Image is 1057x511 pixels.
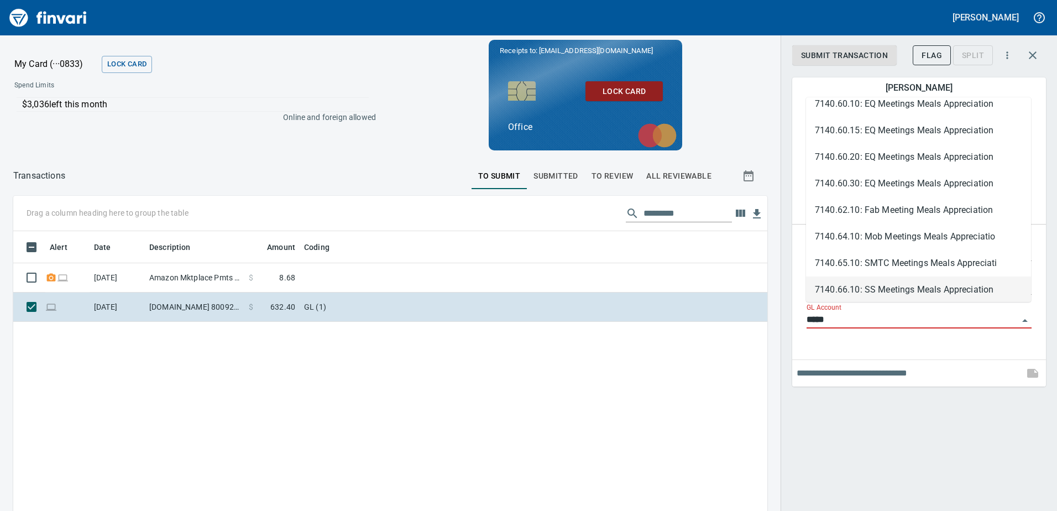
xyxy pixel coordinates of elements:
[27,207,189,218] p: Drag a column heading here to group the table
[50,241,82,254] span: Alert
[806,144,1031,170] li: 7140.60.20: EQ Meetings Meals Appreciation
[1019,42,1046,69] button: Close transaction
[279,272,295,283] span: 8.68
[792,45,897,66] button: Submit Transaction
[50,241,67,254] span: Alert
[1017,313,1033,328] button: Close
[57,274,69,281] span: Online transaction
[732,205,749,222] button: Choose columns to display
[249,301,253,312] span: $
[149,241,191,254] span: Description
[14,58,97,71] p: My Card (···0833)
[14,80,214,91] span: Spend Limits
[749,206,765,222] button: Download table
[145,293,244,322] td: [DOMAIN_NAME] 8009256278 [GEOGRAPHIC_DATA] [GEOGRAPHIC_DATA]
[592,169,634,183] span: To Review
[953,50,993,59] div: Transaction still pending, cannot split yet. It usually takes 2-3 days for a merchant to settle a...
[806,250,1031,277] li: 7140.65.10: SMTC Meetings Meals Appreciati
[90,263,145,293] td: [DATE]
[22,98,369,111] p: $3,036 left this month
[594,85,654,98] span: Lock Card
[145,263,244,293] td: Amazon Mktplace Pmts [DOMAIN_NAME][URL] WA
[913,45,951,66] button: Flag
[270,301,295,312] span: 632.40
[886,82,952,93] h5: [PERSON_NAME]
[249,272,253,283] span: $
[801,49,888,62] span: Submit Transaction
[806,170,1031,197] li: 7140.60.30: EQ Meetings Meals Appreciation
[304,241,344,254] span: Coding
[807,305,841,311] label: GL Account
[585,81,663,102] button: Lock Card
[995,43,1019,67] button: More
[13,169,65,182] nav: breadcrumb
[806,197,1031,223] li: 7140.62.10: Fab Meeting Meals Appreciation
[806,223,1031,250] li: 7140.64.10: Mob Meetings Meals Appreciatio
[953,12,1019,23] h5: [PERSON_NAME]
[149,241,205,254] span: Description
[253,241,295,254] span: Amount
[102,56,152,73] button: Lock Card
[6,112,376,123] p: Online and foreign allowed
[7,4,90,31] img: Finvari
[267,241,295,254] span: Amount
[950,9,1022,26] button: [PERSON_NAME]
[806,277,1031,303] li: 7140.66.10: SS Meetings Meals Appreciation
[45,274,57,281] span: Receipt Required
[300,293,576,322] td: GL (1)
[922,49,942,62] span: Flag
[533,169,578,183] span: Submitted
[806,117,1031,144] li: 7140.60.15: EQ Meetings Meals Appreciation
[632,118,682,153] img: mastercard.svg
[646,169,711,183] span: All Reviewable
[94,241,125,254] span: Date
[508,121,663,134] p: Office
[107,58,146,71] span: Lock Card
[13,169,65,182] p: Transactions
[538,45,654,56] span: [EMAIL_ADDRESS][DOMAIN_NAME]
[45,303,57,310] span: Online transaction
[500,45,671,56] p: Receipts to:
[1019,360,1046,387] span: This records your note into the expense
[94,241,111,254] span: Date
[806,91,1031,117] li: 7140.60.10: EQ Meetings Meals Appreciation
[304,241,329,254] span: Coding
[478,169,521,183] span: To Submit
[90,293,145,322] td: [DATE]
